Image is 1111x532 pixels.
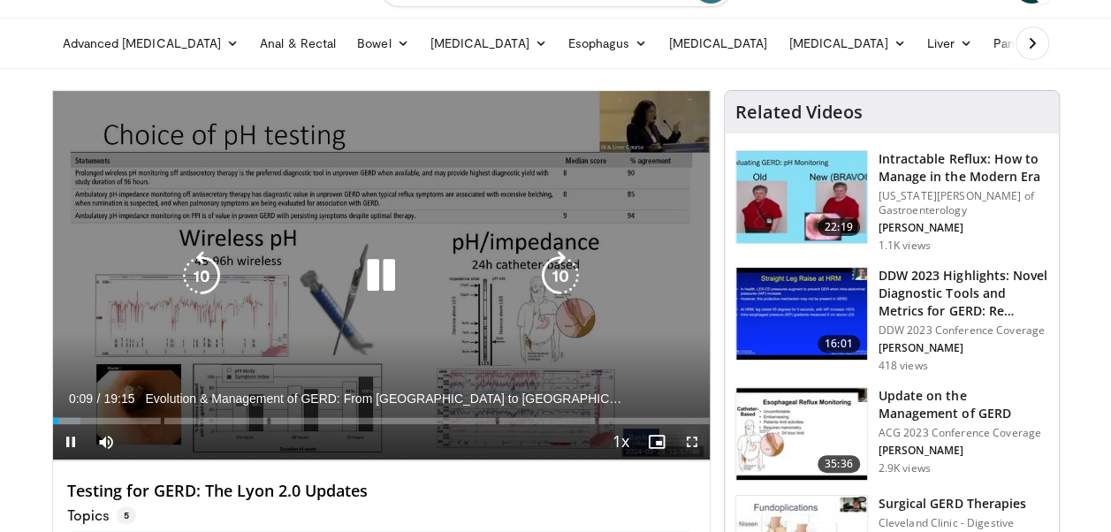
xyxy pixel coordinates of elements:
[736,151,867,243] img: 4d4e49de-d173-4f9a-af91-097cc540644e.150x105_q85_crop-smart_upscale.jpg
[67,506,136,524] p: Topics
[879,323,1048,338] p: DDW 2023 Conference Coverage
[735,102,863,123] h4: Related Videos
[879,239,931,253] p: 1.1K views
[916,26,982,61] a: Liver
[117,506,136,524] span: 5
[778,26,916,61] a: [MEDICAL_DATA]
[639,424,674,460] button: Enable picture-in-picture mode
[879,461,931,475] p: 2.9K views
[346,26,419,61] a: Bowel
[67,482,696,501] h4: Testing for GERD: The Lyon 2.0 Updates
[145,391,624,407] span: Evolution & Management of GERD: From [GEOGRAPHIC_DATA] to [GEOGRAPHIC_DATA] 2.0
[879,359,928,373] p: 418 views
[879,189,1048,217] p: [US_STATE][PERSON_NAME] of Gastroenterology
[879,341,1048,355] p: [PERSON_NAME]
[736,388,867,480] img: ad825f27-dfd2-41f6-b222-fbc2511984fc.150x105_q85_crop-smart_upscale.jpg
[818,218,860,236] span: 22:19
[69,391,93,406] span: 0:09
[97,391,101,406] span: /
[674,424,710,460] button: Fullscreen
[53,424,88,460] button: Pause
[658,26,778,61] a: [MEDICAL_DATA]
[420,26,558,61] a: [MEDICAL_DATA]
[818,335,860,353] span: 16:01
[88,424,124,460] button: Mute
[558,26,658,61] a: Esophagus
[736,268,867,360] img: e77da9e8-aaa3-49bb-b850-4f5fa3e16f64.150x105_q85_crop-smart_upscale.jpg
[879,426,1048,440] p: ACG 2023 Conference Coverage
[879,221,1048,235] p: [PERSON_NAME]
[604,424,639,460] button: Playback Rate
[879,387,1048,422] h3: Update on the Management of GERD
[735,387,1048,481] a: 35:36 Update on the Management of GERD ACG 2023 Conference Coverage [PERSON_NAME] 2.9K views
[735,150,1048,253] a: 22:19 Intractable Reflux: How to Manage in the Modern Era [US_STATE][PERSON_NAME] of Gastroentero...
[879,444,1048,458] p: [PERSON_NAME]
[879,150,1048,186] h3: Intractable Reflux: How to Manage in the Modern Era
[249,26,346,61] a: Anal & Rectal
[52,26,250,61] a: Advanced [MEDICAL_DATA]
[735,267,1048,373] a: 16:01 DDW 2023 Highlights: Novel Diagnostic Tools and Metrics for GERD: Re… DDW 2023 Conference C...
[879,495,1048,513] h3: Surgical GERD Therapies
[103,391,134,406] span: 19:15
[818,455,860,473] span: 35:36
[53,417,710,424] div: Progress Bar
[53,91,710,460] video-js: Video Player
[879,267,1048,320] h3: DDW 2023 Highlights: Novel Diagnostic Tools and Metrics for GERD: Re…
